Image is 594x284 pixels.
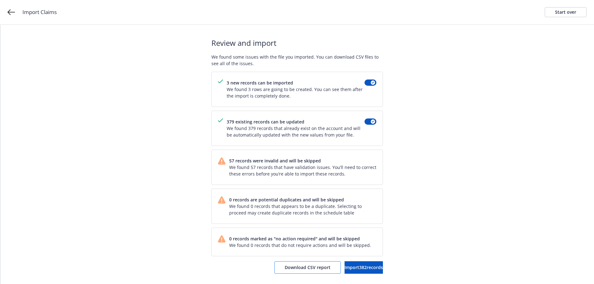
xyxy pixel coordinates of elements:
span: 3 new records can be imported [227,79,365,86]
span: Download CSV report [285,264,331,270]
span: We found 379 records that already exist on the account and will be automatically updated with the... [227,125,365,138]
span: 0 records marked as "no action required" and will be skipped [229,235,371,242]
span: We found 3 rows are going to be created. You can see them after the import is completely done. [227,86,365,99]
span: Import Claims [22,8,57,16]
span: 0 records are potential duplicates and will be skipped [229,196,376,203]
span: Review and import [211,37,383,49]
span: We found 57 records that have validation issues. You’ll need to correct these errors before you’r... [229,164,376,177]
button: Download CSV report [274,261,341,274]
button: Import382records [345,261,383,274]
span: We found 0 records that do not require actions and will be skipped. [229,242,371,248]
a: Start over [545,7,587,17]
span: 379 existing records can be updated [227,118,365,125]
span: We found 0 records that appears to be a duplicate. Selecting to proceed may create duplicate reco... [229,203,376,216]
span: We found some issues with the file you imported. You can download CSV files to see all of the iss... [211,54,383,67]
span: Import 382 records [345,264,383,270]
div: Start over [555,7,576,17]
span: 57 records were invalid and will be skipped [229,157,376,164]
